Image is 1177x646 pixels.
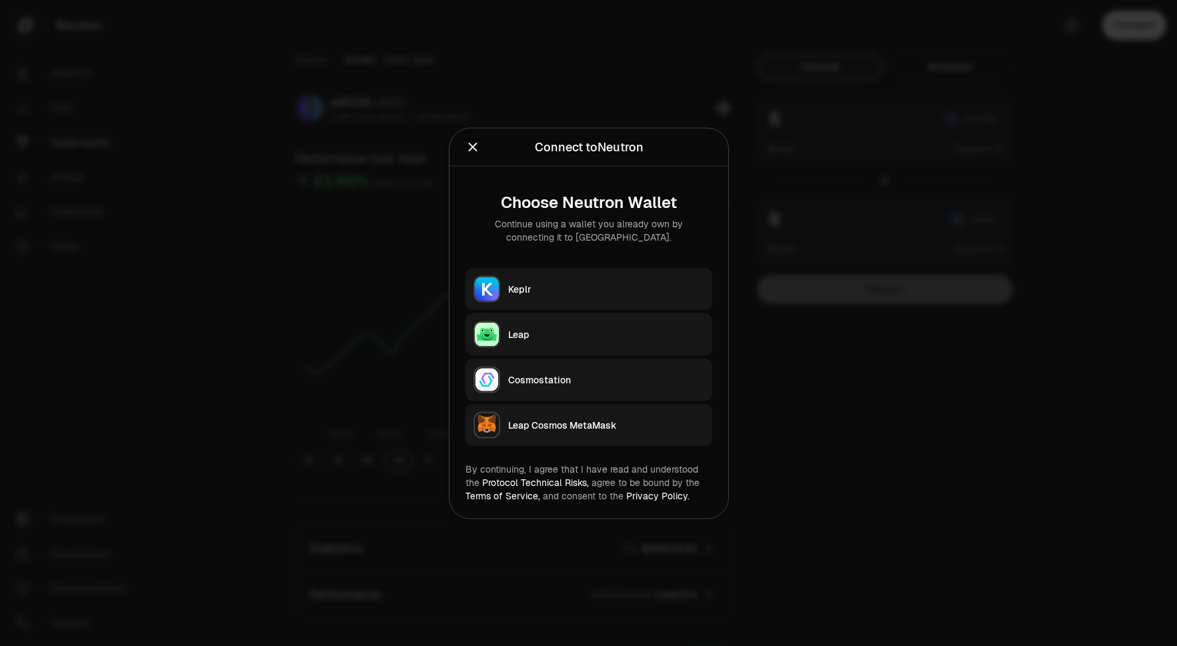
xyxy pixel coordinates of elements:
[508,418,704,431] div: Leap Cosmos MetaMask
[465,403,712,446] button: Leap Cosmos MetaMaskLeap Cosmos MetaMask
[465,358,712,401] button: CosmostationCosmostation
[475,277,499,301] img: Keplr
[626,489,690,501] a: Privacy Policy.
[465,137,480,156] button: Close
[475,322,499,346] img: Leap
[508,327,704,341] div: Leap
[465,267,712,310] button: KeplrKeplr
[475,413,499,437] img: Leap Cosmos MetaMask
[508,282,704,295] div: Keplr
[508,373,704,386] div: Cosmostation
[476,193,702,211] div: Choose Neutron Wallet
[534,137,643,156] div: Connect to Neutron
[476,217,702,243] div: Continue using a wallet you already own by connecting it to [GEOGRAPHIC_DATA].
[465,462,712,502] div: By continuing, I agree that I have read and understood the agree to be bound by the and consent t...
[465,489,540,501] a: Terms of Service,
[465,313,712,355] button: LeapLeap
[482,476,589,488] a: Protocol Technical Risks,
[475,367,499,391] img: Cosmostation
